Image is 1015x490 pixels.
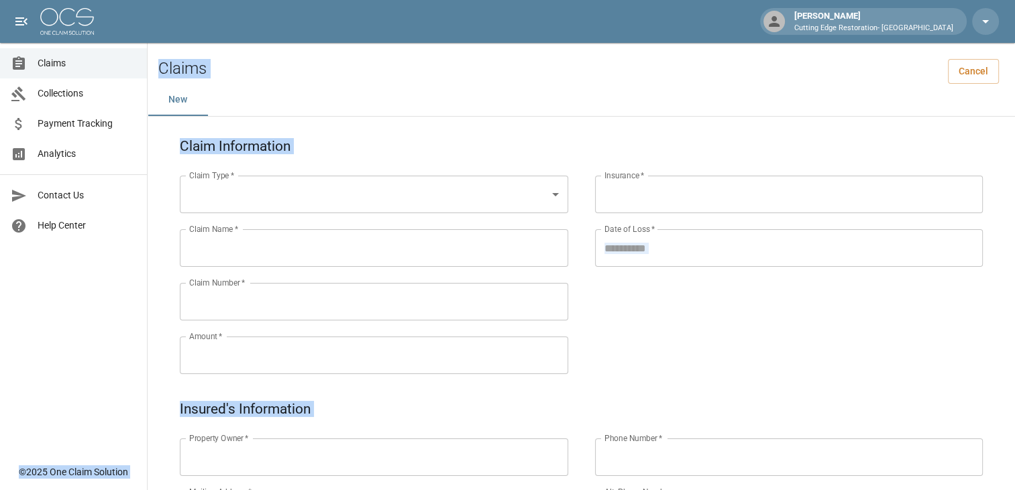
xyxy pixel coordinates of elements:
[38,56,136,70] span: Claims
[19,465,128,479] div: © 2025 One Claim Solution
[38,86,136,101] span: Collections
[189,170,234,181] label: Claim Type
[189,277,245,288] label: Claim Number
[595,229,974,267] input: Choose date
[158,59,207,78] h2: Claims
[189,432,249,444] label: Property Owner
[38,147,136,161] span: Analytics
[38,219,136,233] span: Help Center
[38,117,136,131] span: Payment Tracking
[604,170,644,181] label: Insurance
[148,84,1015,116] div: dynamic tabs
[38,188,136,202] span: Contact Us
[189,330,223,342] label: Amount
[189,223,238,235] label: Claim Name
[40,8,94,35] img: ocs-logo-white-transparent.png
[948,59,999,84] a: Cancel
[794,23,953,34] p: Cutting Edge Restoration- [GEOGRAPHIC_DATA]
[604,432,662,444] label: Phone Number
[604,223,655,235] label: Date of Loss
[148,84,208,116] button: New
[789,9,959,34] div: [PERSON_NAME]
[8,8,35,35] button: open drawer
